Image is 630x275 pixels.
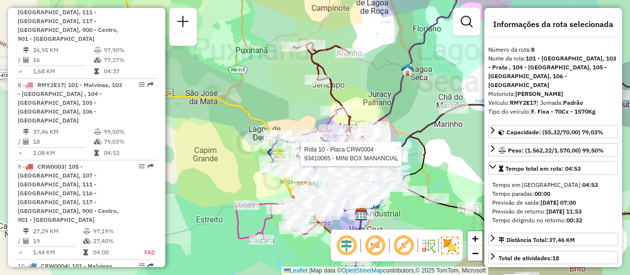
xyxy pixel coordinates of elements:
[83,228,91,234] i: % de utilização do peso
[23,129,29,135] i: Distância Total
[488,107,618,116] div: Tipo do veículo:
[488,54,618,90] div: Nome da rota:
[18,247,23,257] td: =
[94,68,99,74] i: Tempo total em rota
[41,262,68,270] span: CRW0004
[32,127,94,137] td: 37,46 KM
[335,234,358,257] span: Ocultar deslocamento
[23,139,29,145] i: Total de Atividades
[18,55,23,65] td: /
[488,125,618,138] a: Capacidade: (55,32/70,00) 79,03%
[472,247,478,259] span: −
[32,247,83,257] td: 1,44 KM
[32,55,94,65] td: 16
[32,148,94,158] td: 2,08 KM
[505,165,581,172] span: Tempo total em rota: 04:53
[342,267,383,274] a: OpenStreetMap
[148,82,154,88] em: Rota exportada
[103,45,153,55] td: 97,90%
[531,108,596,115] strong: F. Fixa - 70Cx - 1570Kg
[492,216,614,225] div: Tempo dirigindo no retorno:
[499,254,559,262] span: Total de atividades:
[355,208,368,221] img: CDD Campina Grande
[531,46,535,53] strong: 8
[457,12,476,31] a: Exibir filtros
[582,181,598,188] strong: 04:53
[309,267,311,274] span: |
[18,163,119,223] span: | 105 - [GEOGRAPHIC_DATA], 107 - [GEOGRAPHIC_DATA], 111 - [GEOGRAPHIC_DATA], 116 - [GEOGRAPHIC_DA...
[492,189,614,198] div: Tempo paradas:
[535,190,550,197] strong: 00:00
[488,20,618,29] h4: Informações da rota selecionada
[488,45,618,54] div: Número da rota:
[499,236,575,244] div: Distância Total:
[492,207,614,216] div: Previsão de retorno:
[488,98,618,107] div: Veículo:
[488,55,616,89] strong: 101 - [GEOGRAPHIC_DATA], 103 - Prata , 104 - [GEOGRAPHIC_DATA], 105 - [GEOGRAPHIC_DATA], 106 - [G...
[506,128,603,136] span: Capacidade: (55,32/70,00) 79,03%
[468,246,482,261] a: Zoom out
[83,249,88,255] i: Tempo total em rota
[472,232,478,244] span: +
[392,234,415,257] span: Exibir rótulo
[103,137,153,147] td: 79,03%
[508,147,604,154] span: Peso: (1.562,22/1.570,00) 99,50%
[94,150,99,156] i: Tempo total em rota
[18,236,23,246] td: /
[488,90,618,98] div: Motorista:
[32,137,94,147] td: 18
[18,137,23,147] td: /
[567,216,582,224] strong: 00:32
[546,208,582,215] strong: [DATE] 11:53
[94,139,101,145] i: % de utilização da cubagem
[536,99,583,106] span: | Jornada:
[23,228,29,234] i: Distância Total
[139,163,145,169] em: Opções
[18,148,23,158] td: =
[148,163,154,169] em: Rota exportada
[363,234,387,257] span: Exibir NR
[468,231,482,246] a: Zoom in
[18,81,122,124] span: | 101 - Malvinas, 103 - [GEOGRAPHIC_DATA] , 104 - [GEOGRAPHIC_DATA], 105 - [GEOGRAPHIC_DATA], 106...
[93,226,133,236] td: 97,19%
[23,57,29,63] i: Total de Atividades
[94,129,101,135] i: % de utilização do peso
[139,263,145,269] em: Opções
[32,226,83,236] td: 27,29 KM
[18,81,122,124] span: 8 -
[103,148,153,158] td: 04:53
[37,81,64,89] span: RMY2E17
[23,47,29,53] i: Distância Total
[32,236,83,246] td: 19
[420,238,436,253] img: Fluxo de ruas
[23,238,29,244] i: Total de Atividades
[83,238,91,244] i: % de utilização da cubagem
[515,90,563,97] strong: [PERSON_NAME]
[37,163,64,170] span: CRW0003
[94,47,101,53] i: % de utilização do peso
[549,236,575,244] span: 37,46 KM
[139,82,145,88] em: Opções
[103,127,153,137] td: 99,50%
[441,237,459,254] img: Exibir/Ocultar setores
[282,267,488,275] div: Map data © contributors,© 2025 TomTom, Microsoft
[94,57,101,63] i: % de utilização da cubagem
[552,254,559,262] strong: 18
[492,198,614,207] div: Previsão de saída:
[401,63,414,76] img: Zumpy Lagoa Seca
[103,55,153,65] td: 77,27%
[32,66,94,76] td: 1,68 KM
[148,263,154,269] em: Rota exportada
[355,207,368,220] img: ZUMPY
[492,181,614,189] div: Tempo em [GEOGRAPHIC_DATA]:
[133,247,156,257] td: FAD
[18,66,23,76] td: =
[103,66,153,76] td: 04:37
[488,161,618,175] a: Tempo total em rota: 04:53
[488,177,618,229] div: Tempo total em rota: 04:53
[510,99,536,106] strong: RMY2E17
[488,251,618,264] a: Total de atividades:18
[488,143,618,156] a: Peso: (1.562,22/1.570,00) 99,50%
[93,236,133,246] td: 27,40%
[488,233,618,246] a: Distância Total:37,46 KM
